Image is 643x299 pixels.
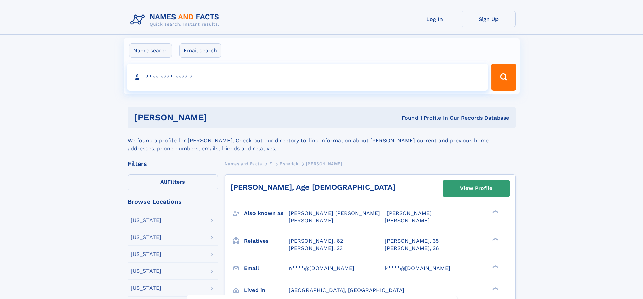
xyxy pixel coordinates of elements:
[244,285,289,296] h3: Lived in
[408,11,462,27] a: Log In
[231,183,395,191] a: [PERSON_NAME], Age [DEMOGRAPHIC_DATA]
[491,210,499,214] div: ❯
[289,245,343,252] a: [PERSON_NAME], 23
[491,286,499,291] div: ❯
[385,217,430,224] span: [PERSON_NAME]
[179,43,221,58] label: Email search
[289,217,333,224] span: [PERSON_NAME]
[289,210,380,216] span: [PERSON_NAME] [PERSON_NAME]
[289,237,343,245] a: [PERSON_NAME], 62
[131,268,161,274] div: [US_STATE]
[491,64,516,91] button: Search Button
[244,235,289,247] h3: Relatives
[491,264,499,269] div: ❯
[304,114,509,122] div: Found 1 Profile In Our Records Database
[443,180,510,197] a: View Profile
[131,251,161,257] div: [US_STATE]
[131,285,161,291] div: [US_STATE]
[131,235,161,240] div: [US_STATE]
[387,210,432,216] span: [PERSON_NAME]
[129,43,172,58] label: Name search
[306,161,342,166] span: [PERSON_NAME]
[280,161,298,166] span: Esherick
[491,237,499,241] div: ❯
[160,179,167,185] span: All
[280,159,298,168] a: Esherick
[462,11,516,27] a: Sign Up
[385,245,439,252] a: [PERSON_NAME], 26
[134,113,304,122] h1: [PERSON_NAME]
[128,174,218,190] label: Filters
[289,287,404,293] span: [GEOGRAPHIC_DATA], [GEOGRAPHIC_DATA]
[460,181,492,196] div: View Profile
[128,199,218,205] div: Browse Locations
[269,159,272,168] a: E
[244,263,289,274] h3: Email
[244,208,289,219] h3: Also known as
[131,218,161,223] div: [US_STATE]
[269,161,272,166] span: E
[128,11,225,29] img: Logo Names and Facts
[127,64,488,91] input: search input
[385,237,439,245] a: [PERSON_NAME], 35
[128,128,516,153] div: We found a profile for [PERSON_NAME]. Check out our directory to find information about [PERSON_N...
[128,161,218,167] div: Filters
[225,159,262,168] a: Names and Facts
